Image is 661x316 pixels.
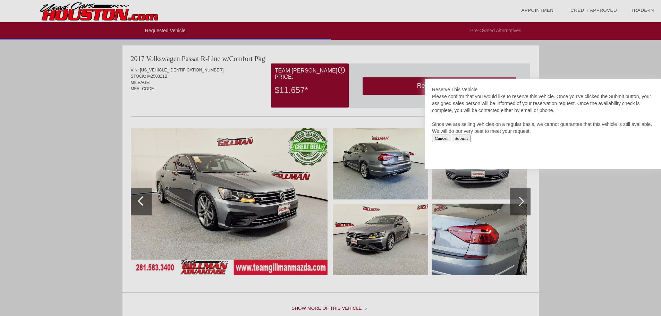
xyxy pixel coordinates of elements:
[631,8,654,13] a: Trade-In
[432,93,654,135] div: Please confirm that you would like to reserve this vehicle. Once you've clicked the Submit button...
[570,8,617,13] a: Credit Approved
[432,135,450,142] input: Cancel
[432,86,654,93] div: Reserve This Vehicle
[452,135,471,142] input: Submit
[521,8,557,13] a: Appointment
